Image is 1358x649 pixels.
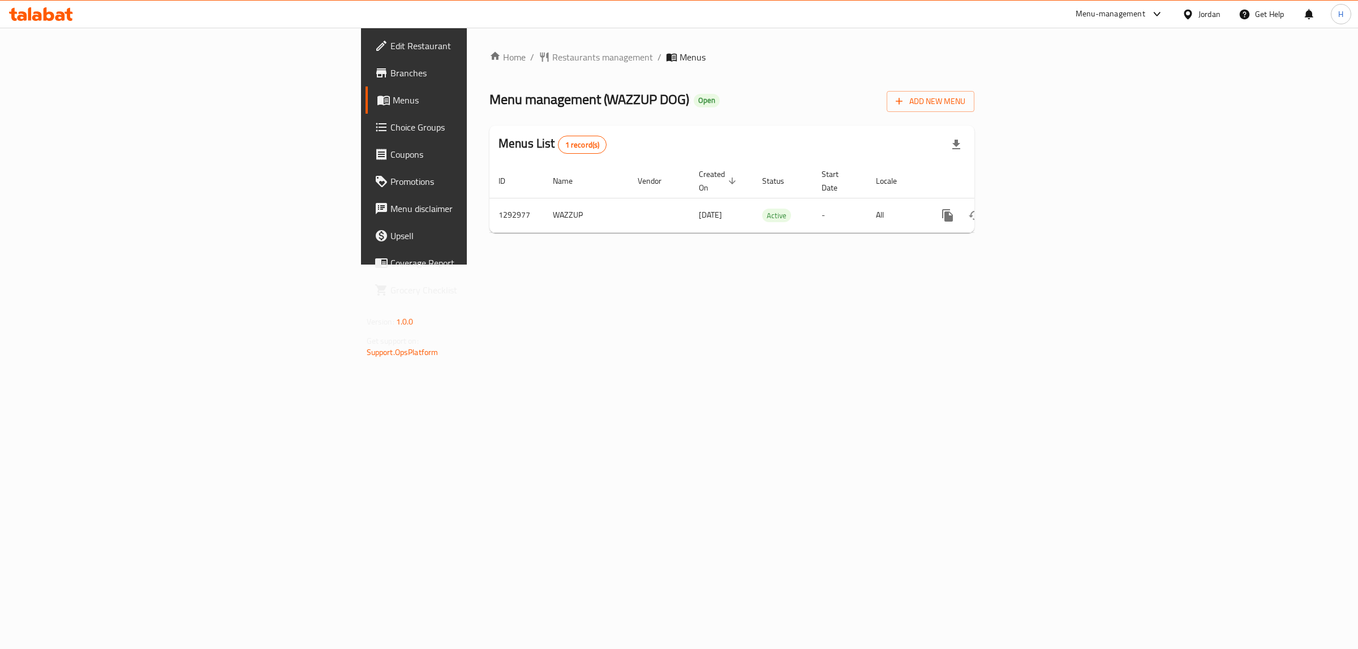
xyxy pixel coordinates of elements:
span: Add New Menu [896,94,965,109]
span: Grocery Checklist [390,283,579,297]
span: Created On [699,167,740,194]
span: 1.0.0 [396,314,414,329]
span: Vendor [638,174,676,188]
a: Choice Groups [366,114,588,141]
li: / [657,50,661,64]
table: enhanced table [489,164,1052,233]
span: Menu disclaimer [390,202,579,215]
span: Menus [680,50,706,64]
a: Coverage Report [366,249,588,276]
span: Version: [367,314,394,329]
nav: breadcrumb [489,50,974,64]
a: Edit Restaurant [366,32,588,59]
span: Menu management ( WAZZUP DOG ) [489,86,689,112]
div: Menu-management [1076,7,1145,21]
a: Branches [366,59,588,86]
span: Locale [876,174,912,188]
span: Status [762,174,799,188]
span: ID [498,174,520,188]
button: Add New Menu [887,91,974,112]
a: Upsell [366,222,588,249]
span: Get support on: [367,334,419,348]
span: H [1338,8,1343,20]
th: Actions [925,164,1052,198]
a: Menu disclaimer [366,195,588,222]
span: [DATE] [699,207,722,222]
span: Start Date [822,167,853,194]
div: Open [694,94,720,107]
span: Branches [390,66,579,80]
span: Edit Restaurant [390,39,579,53]
a: Grocery Checklist [366,276,588,304]
span: Upsell [390,229,579,243]
span: Active [762,209,791,222]
a: Menus [366,86,588,114]
span: Choice Groups [390,120,579,134]
span: Name [553,174,587,188]
div: Export file [943,131,970,158]
span: Menus [393,93,579,107]
div: Total records count [558,136,607,154]
button: Change Status [961,202,989,229]
a: Promotions [366,168,588,195]
a: Support.OpsPlatform [367,345,439,360]
span: Promotions [390,175,579,188]
h2: Menus List [498,135,607,154]
span: 1 record(s) [558,140,607,150]
span: Open [694,96,720,105]
a: Coupons [366,141,588,168]
button: more [934,202,961,229]
span: Restaurants management [552,50,653,64]
div: Jordan [1198,8,1221,20]
td: - [813,198,867,232]
td: All [867,198,925,232]
span: Coverage Report [390,256,579,270]
span: Coupons [390,148,579,161]
a: Restaurants management [539,50,653,64]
